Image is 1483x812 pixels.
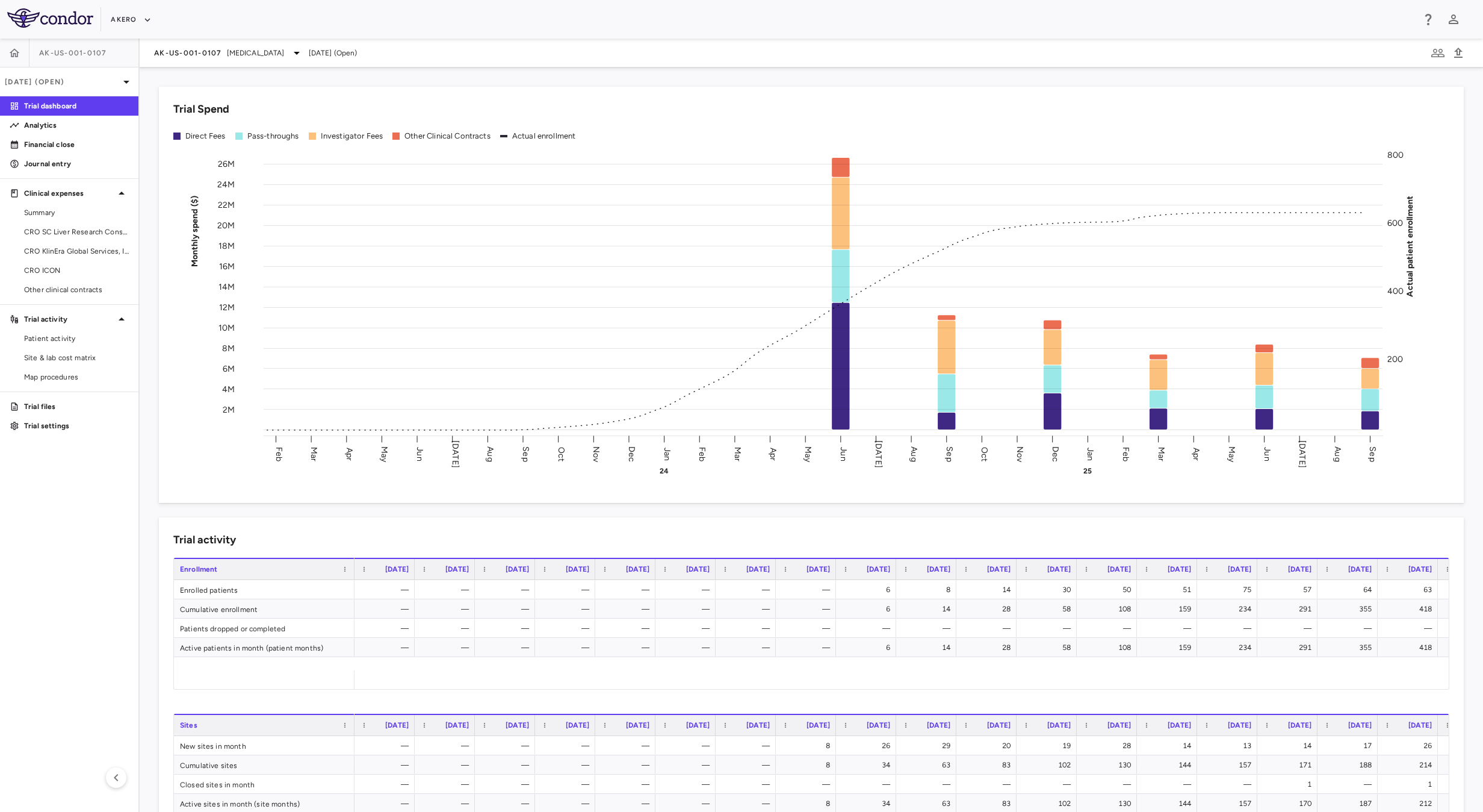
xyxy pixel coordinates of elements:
div: — [486,599,529,619]
div: 64 [1328,580,1372,599]
div: 8 [907,580,950,599]
div: — [606,736,649,755]
div: Enrolled patients [174,580,354,599]
div: — [1027,619,1071,638]
span: [DATE] [566,565,589,573]
div: 157 [1208,755,1251,775]
text: Sep [1368,446,1378,461]
div: 291 [1268,599,1311,619]
div: — [426,599,469,619]
tspan: 12M [219,302,235,313]
span: [DATE] [1228,721,1251,729]
span: Enrollment [180,565,218,573]
span: [DATE] [626,721,649,729]
tspan: 20M [217,220,235,231]
text: Oct [980,446,990,461]
text: Mar [1156,446,1166,461]
text: May [803,446,813,462]
span: [DATE] [927,721,950,729]
tspan: Monthly spend ($) [190,195,200,267]
span: [DATE] [626,565,649,573]
span: [DATE] [746,721,770,729]
div: 108 [1088,638,1131,657]
span: [DATE] [1107,721,1131,729]
div: — [1389,619,1432,638]
div: 234 [1208,599,1251,619]
div: Other Clinical Contracts [404,131,491,142]
span: [DATE] [1288,565,1311,573]
span: [DATE] [987,565,1011,573]
div: — [546,755,589,775]
text: May [379,446,389,462]
div: 214 [1389,755,1432,775]
span: [DATE] [1408,721,1432,729]
span: [DATE] [506,721,529,729]
div: 83 [967,755,1011,775]
div: Cumulative sites [174,755,354,774]
tspan: 14M [218,282,235,292]
div: — [546,638,589,657]
div: 159 [1148,599,1191,619]
div: 57 [1268,580,1311,599]
span: [DATE] [686,721,710,729]
div: 19 [1027,736,1071,755]
div: 14 [967,580,1011,599]
div: — [1027,775,1071,794]
span: [DATE] [1228,565,1251,573]
div: — [1208,619,1251,638]
tspan: 6M [223,364,235,374]
div: 20 [967,736,1011,755]
div: — [546,736,589,755]
div: 6 [847,580,890,599]
div: — [1148,619,1191,638]
div: Pass-throughs [247,131,299,142]
p: Financial close [24,139,129,150]
div: 355 [1328,599,1372,619]
div: — [907,775,950,794]
text: Mar [732,446,743,461]
div: — [426,580,469,599]
div: — [726,755,770,775]
div: — [666,755,710,775]
div: — [486,775,529,794]
div: — [426,775,469,794]
div: — [666,775,710,794]
p: Trial files [24,401,129,412]
text: Feb [697,446,707,461]
text: Dec [1050,446,1060,461]
span: [DATE] [1047,721,1071,729]
div: — [486,580,529,599]
div: 14 [1268,736,1311,755]
div: — [787,599,830,619]
span: [MEDICAL_DATA] [227,48,285,58]
div: — [787,619,830,638]
div: 14 [907,638,950,657]
span: [DATE] [385,721,409,729]
text: Nov [1015,446,1025,462]
div: 26 [1389,736,1432,755]
span: CRO ICON [24,265,129,276]
tspan: 26M [218,159,235,169]
span: [DATE] [1348,565,1372,573]
text: Aug [1333,446,1343,461]
text: 24 [660,467,669,475]
div: — [726,736,770,755]
span: [DATE] [1107,565,1131,573]
div: Active patients in month (patient months) [174,638,354,657]
button: Akero [111,10,151,30]
div: — [486,619,529,638]
text: Nov [591,446,601,462]
div: 26 [847,736,890,755]
span: [DATE] (Open) [309,48,358,58]
span: [DATE] [1408,565,1432,573]
div: — [606,638,649,657]
text: 25 [1083,467,1092,475]
div: Actual enrollment [512,131,576,142]
div: 102 [1027,755,1071,775]
span: [DATE] [445,721,469,729]
span: [DATE] [1168,565,1191,573]
p: Trial settings [24,420,129,431]
div: — [546,775,589,794]
div: — [726,580,770,599]
div: — [1148,775,1191,794]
